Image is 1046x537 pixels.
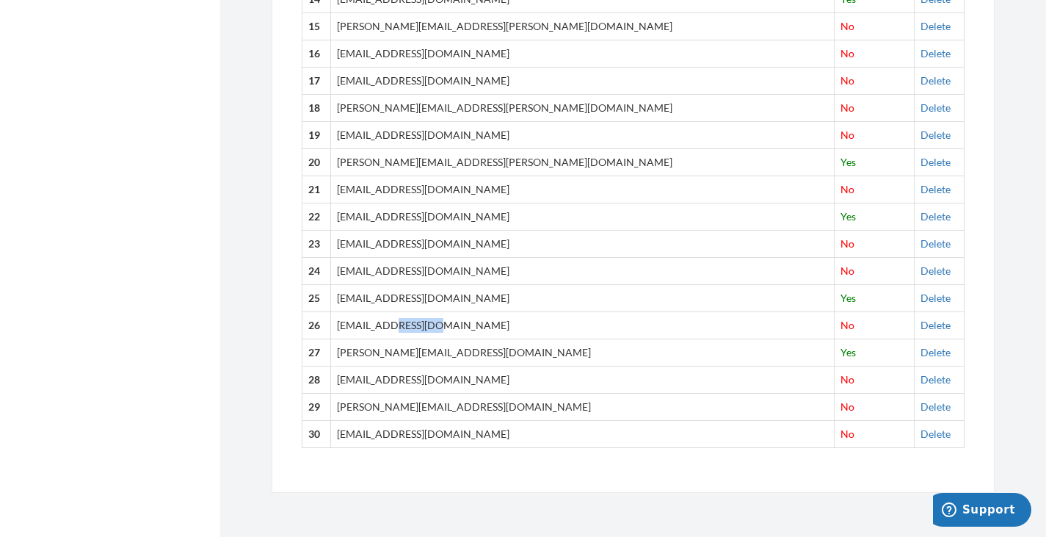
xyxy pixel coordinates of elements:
td: [EMAIL_ADDRESS][DOMAIN_NAME] [330,40,834,68]
a: Delete [920,74,951,87]
span: No [840,20,854,32]
td: [EMAIL_ADDRESS][DOMAIN_NAME] [330,68,834,95]
td: [PERSON_NAME][EMAIL_ADDRESS][PERSON_NAME][DOMAIN_NAME] [330,13,834,40]
th: 25 [302,284,331,311]
td: [EMAIL_ADDRESS][DOMAIN_NAME] [330,203,834,231]
th: 24 [302,257,331,284]
span: Yes [840,346,856,358]
a: Delete [920,20,951,32]
span: No [840,47,854,60]
span: No [840,400,854,413]
td: [EMAIL_ADDRESS][DOMAIN_NAME] [330,311,834,339]
span: No [840,428,854,440]
td: [EMAIL_ADDRESS][DOMAIN_NAME] [330,231,834,258]
td: [PERSON_NAME][EMAIL_ADDRESS][PERSON_NAME][DOMAIN_NAME] [330,149,834,176]
span: Yes [840,156,856,168]
span: No [840,319,854,331]
th: 29 [302,393,331,420]
span: Yes [840,210,856,223]
th: 19 [302,122,331,149]
a: Delete [920,47,951,60]
td: [EMAIL_ADDRESS][DOMAIN_NAME] [330,122,834,149]
a: Delete [920,292,951,304]
a: Delete [920,319,951,331]
a: Delete [920,129,951,141]
a: Delete [920,264,951,277]
a: Delete [920,210,951,223]
span: No [840,74,854,87]
th: 28 [302,366,331,393]
span: Yes [840,292,856,304]
span: No [840,183,854,195]
span: No [840,264,854,277]
a: Delete [920,400,951,413]
th: 23 [302,231,331,258]
th: 17 [302,68,331,95]
td: [PERSON_NAME][EMAIL_ADDRESS][DOMAIN_NAME] [330,339,834,366]
span: No [840,373,854,386]
th: 20 [302,149,331,176]
a: Delete [920,237,951,250]
th: 15 [302,13,331,40]
th: 30 [302,420,331,447]
td: [PERSON_NAME][EMAIL_ADDRESS][DOMAIN_NAME] [330,393,834,420]
th: 18 [302,95,331,122]
td: [EMAIL_ADDRESS][DOMAIN_NAME] [330,284,834,311]
th: 21 [302,176,331,203]
a: Delete [920,428,951,440]
a: Delete [920,156,951,168]
th: 22 [302,203,331,231]
td: [EMAIL_ADDRESS][DOMAIN_NAME] [330,420,834,447]
a: Delete [920,373,951,386]
iframe: Opens a widget where you can chat to one of our agents [933,493,1031,530]
td: [PERSON_NAME][EMAIL_ADDRESS][PERSON_NAME][DOMAIN_NAME] [330,95,834,122]
td: [EMAIL_ADDRESS][DOMAIN_NAME] [330,176,834,203]
span: No [840,237,854,250]
th: 26 [302,311,331,339]
a: Delete [920,346,951,358]
td: [EMAIL_ADDRESS][DOMAIN_NAME] [330,257,834,284]
td: [EMAIL_ADDRESS][DOMAIN_NAME] [330,366,834,393]
th: 27 [302,339,331,366]
a: Delete [920,183,951,195]
a: Delete [920,101,951,114]
th: 16 [302,40,331,68]
span: No [840,129,854,141]
span: No [840,101,854,114]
